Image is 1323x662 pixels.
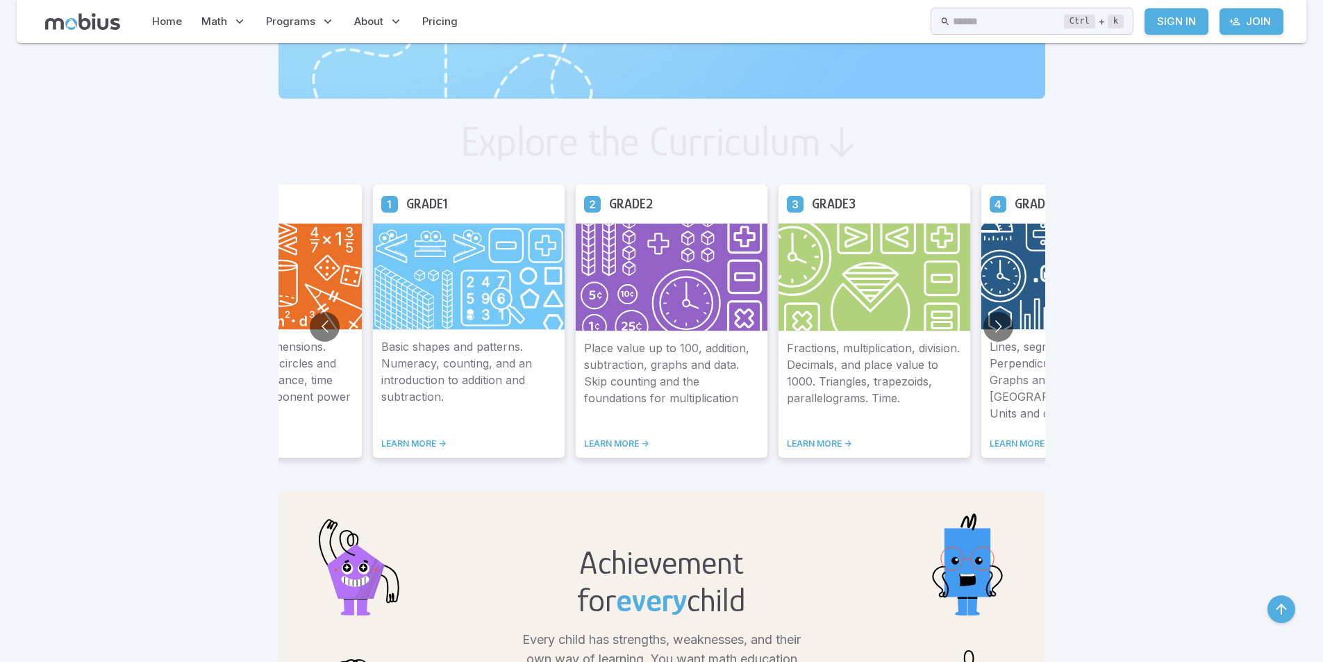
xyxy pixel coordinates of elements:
span: Math [201,14,227,29]
a: LEARN MORE -> [584,438,759,449]
p: Basic shapes and patterns. Numeracy, counting, and an introduction to addition and subtraction. [381,338,556,422]
span: About [354,14,383,29]
a: Sign In [1145,8,1208,35]
kbd: k [1108,15,1124,28]
a: Grade 3 [787,195,804,212]
img: Grade 2 [576,223,767,331]
h2: Achievement [577,544,746,581]
a: Pricing [418,6,462,38]
a: LEARN MORE -> [178,438,353,449]
h5: Grade 1 [406,193,448,215]
h2: for child [577,581,746,619]
p: Lines, segments, rays. Perpendicular and parallel. Graphs and data. [GEOGRAPHIC_DATA] and area. U... [990,338,1165,422]
a: Home [148,6,186,38]
img: Grade 4 [981,223,1173,330]
h5: Grade 4 [1015,193,1059,215]
kbd: Ctrl [1064,15,1095,28]
button: Go to previous slide [310,312,340,342]
a: Grade 2 [584,195,601,212]
img: Grade 9 [170,223,362,330]
a: LEARN MORE -> [990,438,1165,449]
h5: Grade 3 [812,193,856,215]
button: Go to next slide [983,312,1013,342]
a: LEARN MORE -> [787,438,962,449]
p: Fractions, multiplication, division. Decimals, and place value to 1000. Triangles, trapezoids, pa... [787,340,962,422]
img: pentagon.svg [301,508,412,619]
a: Grade 4 [990,195,1006,212]
a: LEARN MORE -> [381,438,556,449]
h5: Grade 2 [609,193,653,215]
img: rectangle.svg [912,508,1023,619]
h2: Explore the Curriculum [460,121,821,163]
a: Join [1220,8,1283,35]
a: Grade 1 [381,195,398,212]
span: every [616,581,687,619]
img: Grade 3 [779,223,970,331]
img: Grade 1 [373,223,565,330]
p: Place value up to 100, addition, subtraction, graphs and data. Skip counting and the foundations ... [584,340,759,422]
div: + [1064,13,1124,30]
p: Pythagoras in 3 dimensions. Area of sectors of circles and donuts. Speed, distance, time logic pr... [178,338,353,422]
span: Programs [266,14,315,29]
